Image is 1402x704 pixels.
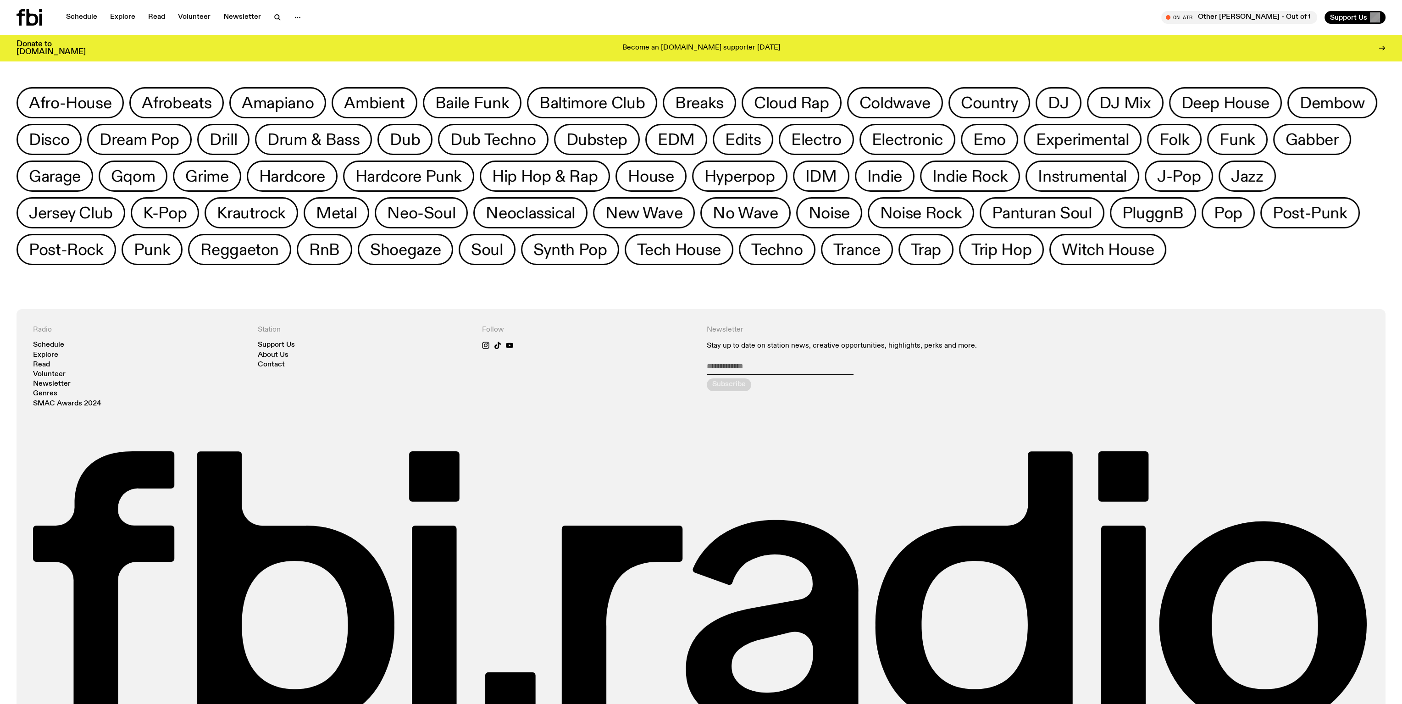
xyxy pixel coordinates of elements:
[1036,131,1129,149] span: Experimental
[554,124,640,155] button: Dubstep
[258,342,295,349] a: Support Us
[370,241,441,259] span: Shoegaze
[961,124,1018,155] button: Emo
[859,124,955,155] button: Electronic
[707,342,1145,350] p: Stay up to date on station news, creative opportunities, highlights, perks and more.
[33,381,71,388] a: Newsletter
[258,352,288,359] a: About Us
[1159,131,1190,149] span: Folk
[805,167,837,185] span: IDM
[1260,197,1360,228] button: Post-Punk
[898,234,954,265] button: Trap
[980,197,1104,228] button: Panturan Soul
[143,11,171,24] a: Read
[29,241,104,259] span: Post-Rock
[61,11,103,24] a: Schedule
[267,131,360,149] span: Drum & Bass
[1273,204,1347,222] span: Post-Punk
[210,131,237,149] span: Drill
[539,94,645,112] span: Baltimore Club
[796,197,862,228] button: Noise
[33,361,50,368] a: Read
[1219,131,1255,149] span: Funk
[1202,197,1255,228] button: Pop
[259,167,325,185] span: Hardcore
[111,167,155,185] span: Gqom
[971,241,1031,259] span: Trip Hop
[779,124,853,155] button: Electro
[105,11,141,24] a: Explore
[17,161,93,192] button: Garage
[471,241,503,259] span: Soul
[1207,124,1268,155] button: Funk
[707,378,751,391] button: Subscribe
[692,161,787,192] button: Hyperpop
[387,204,455,222] span: Neo-Soul
[33,371,66,378] a: Volunteer
[217,204,286,222] span: Krautrock
[713,124,773,155] button: Edits
[297,234,352,265] button: RnB
[122,234,183,265] button: Punk
[1286,131,1339,149] span: Gabber
[33,342,64,349] a: Schedule
[258,361,285,368] a: Contact
[17,124,82,155] button: Disco
[205,197,298,228] button: Krautrock
[622,44,780,52] p: Become an [DOMAIN_NAME] supporter [DATE]
[200,241,279,259] span: Reggaeton
[438,124,548,155] button: Dub Techno
[1300,94,1365,112] span: Dembow
[344,94,405,112] span: Ambient
[242,94,314,112] span: Amapiano
[375,197,468,228] button: Neo-Soul
[1036,87,1081,118] button: DJ
[492,167,598,185] span: Hip Hop & Rap
[1214,204,1242,222] span: Pop
[1169,87,1282,118] button: Deep House
[17,40,86,56] h3: Donate to [DOMAIN_NAME]
[17,234,116,265] button: Post-Rock
[1122,204,1184,222] span: PluggnB
[99,161,168,192] button: Gqom
[880,204,962,222] span: Noise Rock
[725,131,761,149] span: Edits
[172,11,216,24] a: Volunteer
[343,161,474,192] button: Hardcore Punk
[332,87,417,118] button: Ambient
[247,161,338,192] button: Hardcore
[675,94,724,112] span: Breaks
[911,241,942,259] span: Trap
[992,204,1092,222] span: Panturan Soul
[87,124,192,155] button: Dream Pop
[33,400,101,407] a: SMAC Awards 2024
[1157,167,1201,185] span: J-Pop
[855,161,914,192] button: Indie
[704,167,775,185] span: Hyperpop
[809,204,850,222] span: Noise
[423,87,521,118] button: Baile Funk
[566,131,627,149] span: Dubstep
[17,87,124,118] button: Afro-House
[218,11,266,24] a: Newsletter
[100,131,179,149] span: Dream Pop
[316,204,357,222] span: Metal
[948,87,1030,118] button: Country
[605,204,682,222] span: New Wave
[872,131,943,149] span: Electronic
[821,234,893,265] button: Trance
[1231,167,1263,185] span: Jazz
[847,87,943,118] button: Coldwave
[33,326,247,334] h4: Radio
[355,167,462,185] span: Hardcore Punk
[131,197,199,228] button: K-Pop
[482,326,696,334] h4: Follow
[625,234,733,265] button: Tech House
[258,326,471,334] h4: Station
[1038,167,1127,185] span: Instrumental
[793,161,849,192] button: IDM
[739,234,815,265] button: Techno
[1219,161,1276,192] button: Jazz
[663,87,736,118] button: Breaks
[459,234,515,265] button: Soul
